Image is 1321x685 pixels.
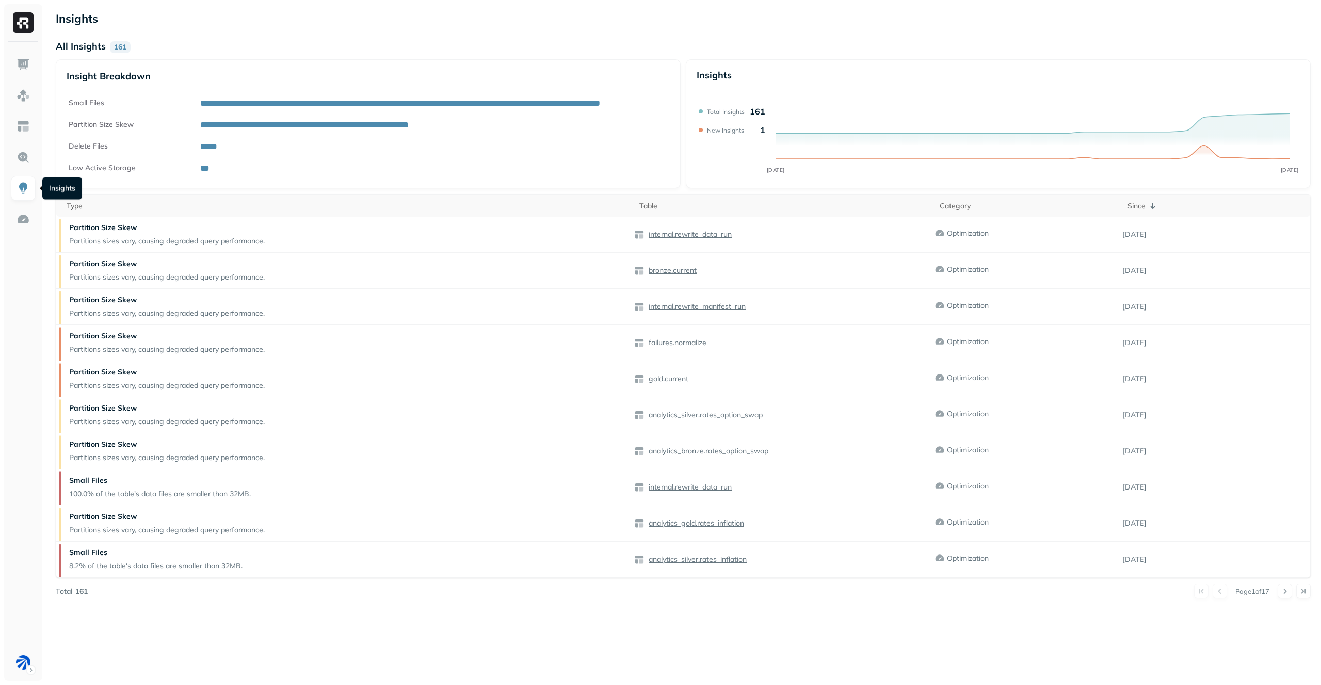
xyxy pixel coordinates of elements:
[17,120,30,133] img: Asset Explorer
[707,108,745,116] p: Total Insights
[1122,374,1310,384] p: [DATE]
[634,302,645,312] img: table
[69,489,251,499] p: 100.0% of the table's data files are smaller than 32MB.
[42,177,82,200] div: Insights
[634,230,645,240] img: table
[69,141,108,151] text: Delete Files
[69,439,265,449] p: Partition Size Skew
[69,223,265,233] p: Partition Size Skew
[634,338,645,348] img: table
[1122,302,1310,312] p: [DATE]
[645,518,744,528] a: analytics_gold.rates_inflation
[69,345,265,354] p: Partitions sizes vary, causing degraded query performance.
[647,266,697,275] p: bronze.current
[1122,482,1310,492] p: [DATE]
[647,230,732,239] p: internal.rewrite_data_run
[707,126,744,134] p: New Insights
[647,302,746,312] p: internal.rewrite_manifest_run
[17,182,30,195] img: Insights
[56,9,1311,28] p: Insights
[1281,167,1299,173] tspan: [DATE]
[69,331,265,341] p: Partition Size Skew
[1127,200,1305,212] div: Since
[750,106,765,117] p: 161
[56,586,72,596] p: Total
[634,482,645,493] img: table
[647,374,688,384] p: gold.current
[69,403,265,413] p: Partition Size Skew
[17,213,30,226] img: Optimization
[69,236,265,246] p: Partitions sizes vary, causing degraded query performance.
[947,373,989,383] p: Optimization
[647,554,747,564] p: analytics_silver.rates_inflation
[110,41,131,53] p: 161
[634,554,645,565] img: table
[947,409,989,419] p: Optimization
[645,374,688,384] a: gold.current
[645,302,746,312] a: internal.rewrite_manifest_run
[634,446,645,456] img: table
[940,201,1117,211] div: Category
[13,12,34,33] img: Ryft
[634,374,645,384] img: table
[645,410,763,420] a: analytics_silver.rates_option_swap
[69,98,104,107] text: Small Files
[17,151,30,164] img: Query Explorer
[647,482,732,492] p: internal.rewrite_data_run
[1122,518,1310,528] p: [DATE]
[947,337,989,347] p: Optimization
[947,481,989,491] p: Optimization
[69,453,265,463] p: Partitions sizes vary, causing degraded query performance.
[947,517,989,527] p: Optimization
[767,167,785,173] tspan: [DATE]
[69,417,265,427] p: Partitions sizes vary, causing degraded query performance.
[634,266,645,276] img: table
[697,69,732,81] p: Insights
[69,548,243,558] p: Small Files
[69,120,134,129] text: Partition Size Skew
[639,201,929,211] div: Table
[647,446,768,456] p: analytics_bronze.rates_option_swap
[69,272,265,282] p: Partitions sizes vary, causing degraded query performance.
[69,295,265,305] p: Partition Size Skew
[67,70,670,82] p: Insight Breakdown
[634,518,645,529] img: table
[1122,338,1310,348] p: [DATE]
[645,482,732,492] a: internal.rewrite_data_run
[17,58,30,71] img: Dashboard
[67,201,629,211] div: Type
[760,125,765,135] p: 1
[647,410,763,420] p: analytics_silver.rates_option_swap
[17,89,30,102] img: Assets
[69,259,265,269] p: Partition Size Skew
[1122,554,1310,564] p: [DATE]
[69,512,265,521] p: Partition Size Skew
[645,338,706,348] a: failures.normalize
[1122,266,1310,275] p: [DATE]
[947,265,989,274] p: Optimization
[947,229,989,238] p: Optimization
[647,518,744,528] p: analytics_gold.rates_inflation
[947,301,989,311] p: Optimization
[69,525,265,535] p: Partitions sizes vary, causing degraded query performance.
[645,230,732,239] a: internal.rewrite_data_run
[69,476,251,485] p: Small Files
[75,586,88,596] p: 161
[647,338,706,348] p: failures.normalize
[1122,230,1310,239] p: [DATE]
[69,381,265,390] p: Partitions sizes vary, causing degraded query performance.
[645,446,768,456] a: analytics_bronze.rates_option_swap
[69,367,265,377] p: Partition Size Skew
[947,445,989,455] p: Optimization
[1235,586,1269,596] p: Page 1 of 17
[645,554,747,564] a: analytics_silver.rates_inflation
[1122,446,1310,456] p: [DATE]
[1122,410,1310,420] p: [DATE]
[645,266,697,275] a: bronze.current
[56,40,106,52] p: All Insights
[634,410,645,420] img: table
[69,561,243,571] p: 8.2% of the table's data files are smaller than 32MB.
[947,553,989,563] p: Optimization
[69,163,136,172] text: Low Active Storage
[16,655,30,670] img: BAM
